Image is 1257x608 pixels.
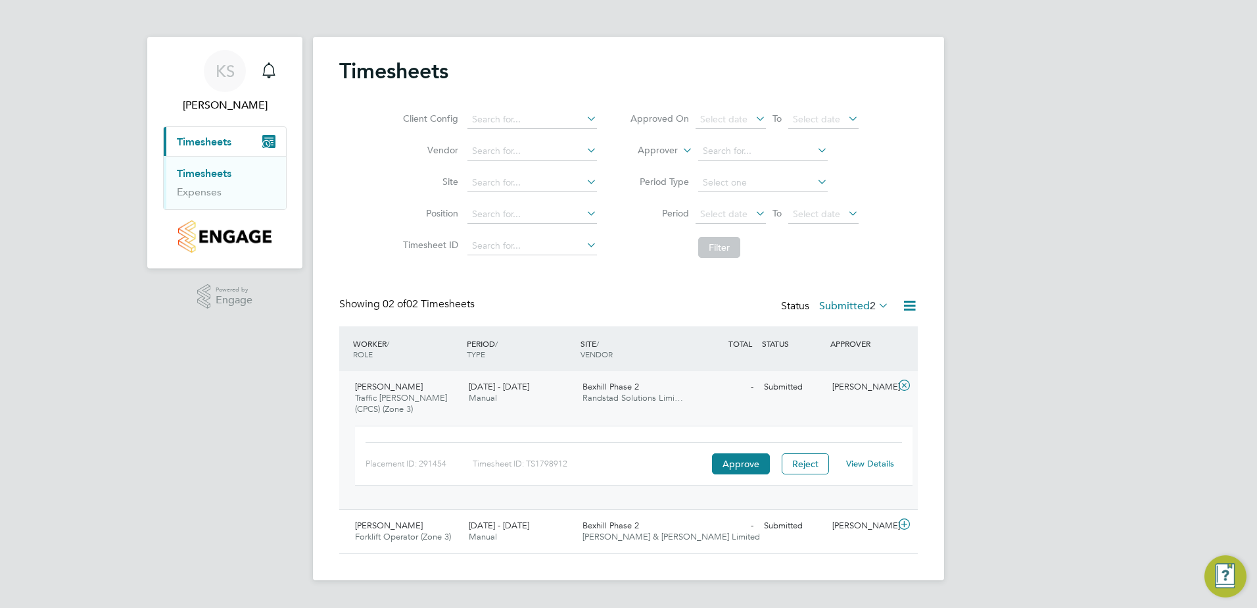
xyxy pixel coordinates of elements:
[467,111,597,129] input: Search for...
[467,205,597,224] input: Search for...
[759,376,827,398] div: Submitted
[582,531,760,542] span: [PERSON_NAME] & [PERSON_NAME] Limited
[630,113,689,124] label: Approved On
[469,392,497,403] span: Manual
[759,332,827,355] div: STATUS
[467,237,597,255] input: Search for...
[467,349,485,359] span: TYPE
[177,136,231,148] span: Timesheets
[353,349,373,359] span: ROLE
[163,97,287,113] span: Kevin Shannon
[469,520,529,531] span: [DATE] - [DATE]
[630,176,689,188] label: Period Type
[355,520,423,531] span: [PERSON_NAME]
[596,338,599,349] span: /
[399,239,458,251] label: Timesheet ID
[582,520,639,531] span: Bexhill Phase 2
[469,531,497,542] span: Manual
[399,144,458,156] label: Vendor
[698,174,828,192] input: Select one
[197,284,253,309] a: Powered byEngage
[399,207,458,219] label: Position
[463,332,577,366] div: PERIOD
[769,110,786,127] span: To
[467,174,597,192] input: Search for...
[216,63,235,80] span: KS
[164,156,286,209] div: Timesheets
[870,299,876,313] span: 2
[164,127,286,156] button: Timesheets
[846,458,894,469] a: View Details
[619,144,678,157] label: Approver
[827,376,895,398] div: [PERSON_NAME]
[355,381,423,392] span: [PERSON_NAME]
[350,332,463,366] div: WORKER
[147,37,302,268] nav: Main navigation
[366,453,473,474] div: Placement ID: 291454
[793,113,840,125] span: Select date
[473,453,709,474] div: Timesheet ID: TS1798912
[690,376,759,398] div: -
[698,142,828,161] input: Search for...
[728,338,752,349] span: TOTAL
[1204,555,1246,597] button: Engage Resource Center
[712,453,770,474] button: Approve
[759,515,827,537] div: Submitted
[383,297,475,311] span: 02 Timesheets
[819,299,889,313] label: Submitted
[782,453,829,474] button: Reject
[690,515,759,537] div: -
[769,205,786,222] span: To
[582,392,683,403] span: Randstad Solutions Limi…
[399,113,458,124] label: Client Config
[163,220,287,253] a: Go to home page
[339,58,448,84] h2: Timesheets
[177,186,222,198] a: Expenses
[577,332,691,366] div: SITE
[387,338,389,349] span: /
[781,297,891,316] div: Status
[495,338,498,349] span: /
[339,297,477,311] div: Showing
[469,381,529,392] span: [DATE] - [DATE]
[177,167,231,180] a: Timesheets
[630,207,689,219] label: Period
[216,295,252,306] span: Engage
[700,113,747,125] span: Select date
[700,208,747,220] span: Select date
[827,332,895,355] div: APPROVER
[216,284,252,295] span: Powered by
[582,381,639,392] span: Bexhill Phase 2
[355,531,451,542] span: Forklift Operator (Zone 3)
[827,515,895,537] div: [PERSON_NAME]
[355,392,447,415] span: Traffic [PERSON_NAME] (CPCS) (Zone 3)
[698,237,740,258] button: Filter
[383,297,406,311] span: 02 of
[163,50,287,113] a: KS[PERSON_NAME]
[178,220,271,253] img: countryside-properties-logo-retina.png
[793,208,840,220] span: Select date
[581,349,613,359] span: VENDOR
[399,176,458,188] label: Site
[467,142,597,161] input: Search for...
